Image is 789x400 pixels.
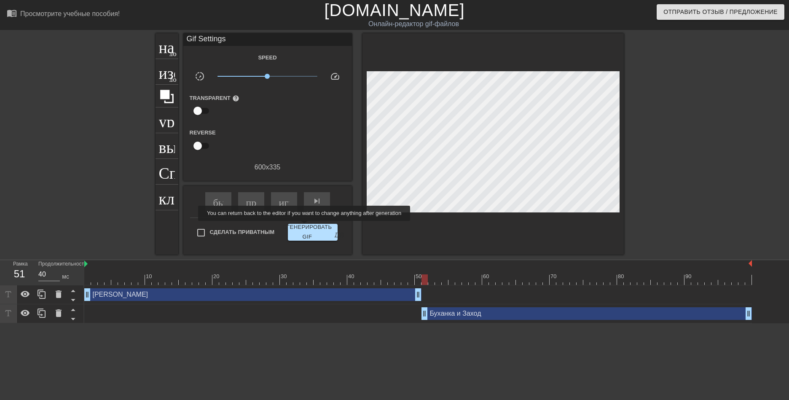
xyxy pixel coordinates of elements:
[20,10,120,17] ya-tr-span: Просмотрите учебные пособия!
[159,63,247,79] ya-tr-span: изображение
[146,272,153,281] div: 10
[232,95,239,102] span: help
[282,223,332,242] ya-tr-span: Сгенерировать GIF
[416,272,423,281] div: 50
[246,196,321,206] ya-tr-span: пропускать ранее
[159,163,215,179] ya-tr-span: Справка
[685,272,693,281] div: 90
[663,7,778,17] ya-tr-span: Отправить Отзыв / Предложение
[7,8,120,21] a: Просмотрите учебные пособия!
[159,137,396,153] ya-tr-span: выбор_размера_фото_большой
[213,196,289,206] ya-tr-span: быстрый поворот
[183,33,352,46] div: Gif Settings
[38,261,87,266] ya-tr-span: Продолжительность
[62,273,69,280] ya-tr-span: мс
[13,261,28,267] ya-tr-span: Рамка
[334,227,405,237] ya-tr-span: двойная стрелка
[7,8,68,18] ya-tr-span: menu_book_бук меню
[312,196,432,206] ya-tr-span: skip_next - пропустить следующий
[368,20,459,27] ya-tr-span: Онлайн-редактор gif-файлов
[169,49,218,56] ya-tr-span: добавить_круг
[213,272,221,281] div: 20
[159,188,234,204] ya-tr-span: клавиатура
[258,54,276,62] label: Speed
[159,111,209,127] ya-tr-span: урожай
[83,290,91,385] ya-tr-span: drag_handle - ручка перетаскивания
[348,272,356,281] div: 40
[324,1,464,19] a: [DOMAIN_NAME]
[281,272,288,281] div: 30
[288,224,337,241] button: Сгенерировать GIF
[618,272,625,281] div: 80
[183,162,352,172] div: 600 x 335
[159,37,220,53] ya-tr-span: название
[483,272,491,281] div: 60
[744,309,753,318] span: drag_handle - ручка перетаскивания
[414,290,422,385] ya-tr-span: drag_handle - ручка перетаскивания
[13,266,26,282] div: 51
[657,4,784,20] button: Отправить Отзыв / Предложение
[190,94,239,102] label: Transparent
[190,129,216,137] label: Reverse
[550,272,558,281] div: 70
[210,229,275,235] ya-tr-span: Сделать Приватным
[749,260,752,267] img: bound-end.png
[330,71,340,81] span: speed
[279,196,338,206] ya-tr-span: играй_арроу
[169,75,218,82] ya-tr-span: добавить_круг
[195,71,205,81] span: slow_motion_video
